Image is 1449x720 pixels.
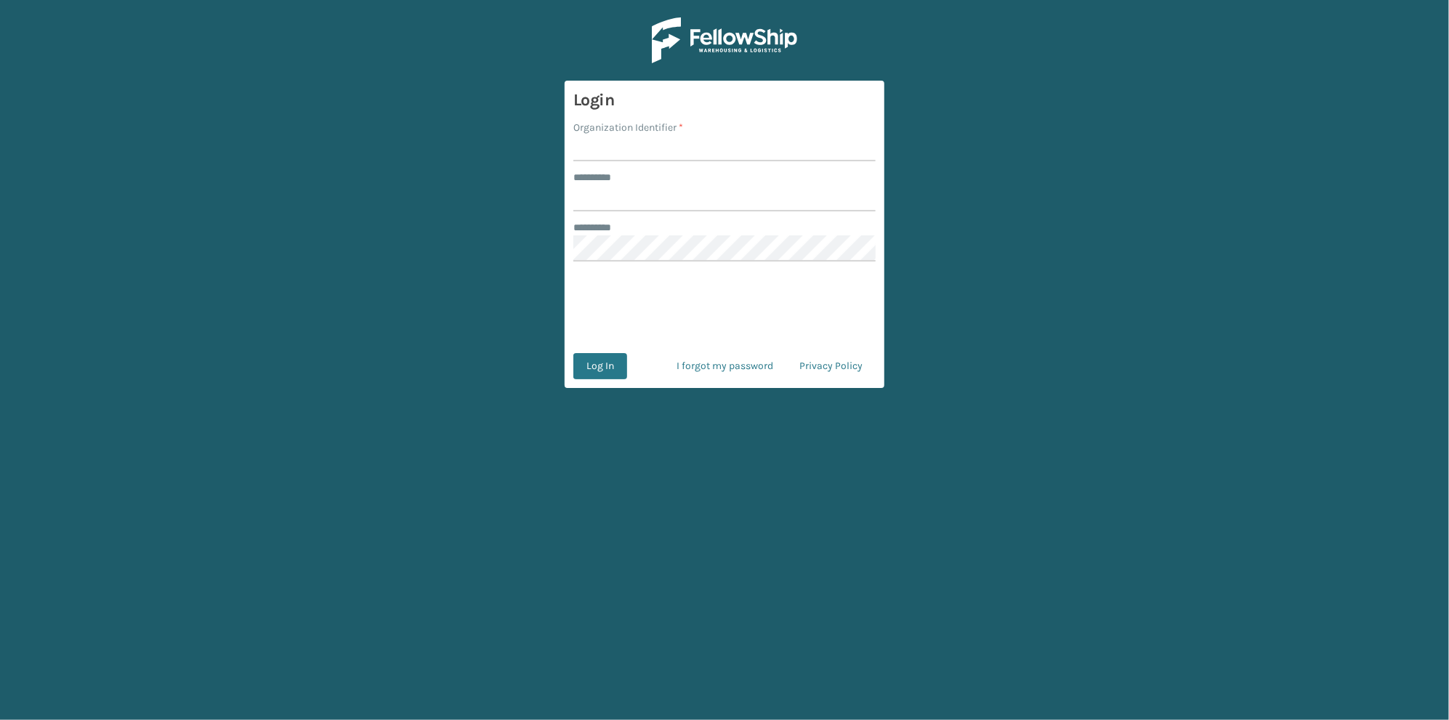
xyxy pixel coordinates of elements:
[652,17,797,63] img: Logo
[573,353,627,379] button: Log In
[573,89,876,111] h3: Login
[573,120,683,135] label: Organization Identifier
[614,279,835,336] iframe: reCAPTCHA
[786,353,876,379] a: Privacy Policy
[663,353,786,379] a: I forgot my password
